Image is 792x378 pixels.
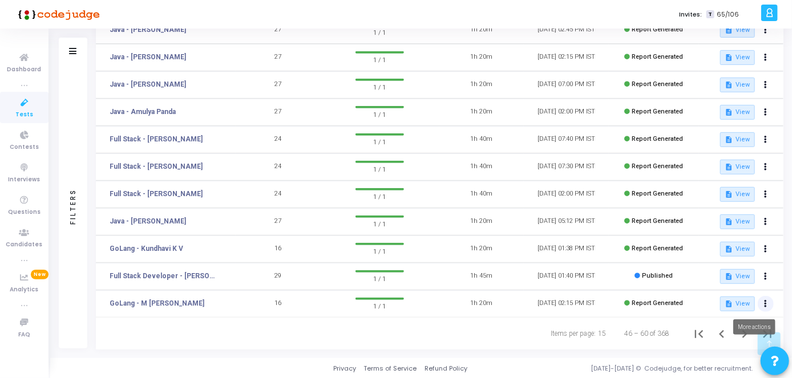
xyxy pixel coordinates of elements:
td: [DATE] 02:00 PM IST [524,181,608,208]
span: 1 / 1 [355,245,403,257]
td: 16 [236,290,320,318]
td: 1h 20m [439,208,524,235]
td: [DATE] 02:15 PM IST [524,44,608,71]
td: 24 [236,126,320,153]
a: Java - [PERSON_NAME] [110,52,186,62]
span: Dashboard [7,65,42,75]
span: Published [642,272,673,279]
td: 1h 45m [439,263,524,290]
span: 1 / 1 [355,26,403,38]
button: View [720,23,755,38]
span: Report Generated [632,217,683,225]
td: 27 [236,71,320,99]
td: [DATE] 07:30 PM IST [524,153,608,181]
span: New [31,270,49,279]
div: 15 [598,328,606,339]
span: Questions [8,208,41,217]
mat-icon: description [725,136,733,144]
div: Items per page: [551,328,596,339]
td: [DATE] 02:45 PM IST [524,17,608,44]
span: 1 / 1 [355,218,403,229]
span: 1 / 1 [355,81,403,92]
span: Report Generated [632,190,683,197]
label: Invites: [679,10,702,19]
button: View [720,105,755,120]
button: View [720,187,755,202]
button: Previous page [710,322,733,345]
a: Java - Amulya Panda [110,107,176,117]
span: 1 / 1 [355,190,403,202]
a: Full Stack - [PERSON_NAME] [110,189,203,199]
td: 27 [236,99,320,126]
button: View [720,214,755,229]
a: Java - [PERSON_NAME] [110,79,186,90]
span: Report Generated [632,26,683,33]
td: 1h 40m [439,153,524,181]
span: Report Generated [632,80,683,88]
td: [DATE] 02:00 PM IST [524,99,608,126]
a: GoLang - Kundhavi K V [110,243,183,254]
span: Report Generated [632,299,683,307]
div: 46 – 60 of 368 [624,328,669,339]
button: View [720,50,755,65]
td: [DATE] 05:12 PM IST [524,208,608,235]
span: 1 / 1 [355,273,403,284]
span: FAQ [18,330,30,340]
a: GoLang - M [PERSON_NAME] [110,298,204,308]
a: Full Stack - [PERSON_NAME] [110,161,203,172]
td: 29 [236,263,320,290]
div: More actions [733,319,775,335]
mat-icon: description [725,81,733,89]
button: View [720,269,755,284]
span: 1 / 1 [355,300,403,311]
td: [DATE] 07:00 PM IST [524,71,608,99]
span: Report Generated [632,53,683,60]
mat-icon: description [725,190,733,198]
mat-icon: description [725,26,733,34]
td: 1h 20m [439,17,524,44]
img: logo [14,3,100,26]
span: Analytics [10,285,39,295]
td: 1h 20m [439,290,524,318]
mat-icon: description [725,218,733,226]
mat-icon: description [725,273,733,281]
a: Full Stack - [PERSON_NAME] [110,134,203,144]
span: 1 / 1 [355,163,403,174]
button: View [720,296,755,311]
button: View [720,132,755,147]
div: [DATE]-[DATE] © Codejudge, for better recruitment. [467,364,778,373]
td: 24 [236,181,320,208]
span: Candidates [6,240,43,250]
span: 1 / 1 [355,54,403,65]
mat-icon: description [725,163,733,171]
td: 1h 20m [439,99,524,126]
span: 1 / 1 [355,136,403,147]
button: First page [688,322,710,345]
span: 65/106 [717,10,739,19]
button: View [720,78,755,92]
button: View [720,160,755,174]
div: Filters [68,144,78,270]
mat-icon: description [725,108,733,116]
a: Terms of Service [364,364,417,373]
td: [DATE] 02:15 PM IST [524,290,608,318]
button: View [720,242,755,257]
a: Refund Policy [425,364,467,373]
span: Report Generated [632,135,683,143]
td: [DATE] 01:38 PM IST [524,235,608,263]
td: 1h 20m [439,44,524,71]
td: 1h 20m [439,71,524,99]
mat-icon: description [725,300,733,308]
td: 1h 20m [439,235,524,263]
span: 1 / 1 [355,108,403,120]
span: Interviews [9,175,41,185]
a: Full Stack Developer - [PERSON_NAME] [110,271,219,281]
td: 27 [236,17,320,44]
td: 1h 40m [439,126,524,153]
span: Report Generated [632,162,683,170]
span: Contests [10,143,39,152]
mat-icon: description [725,54,733,62]
td: [DATE] 07:40 PM IST [524,126,608,153]
td: 24 [236,153,320,181]
td: 27 [236,44,320,71]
